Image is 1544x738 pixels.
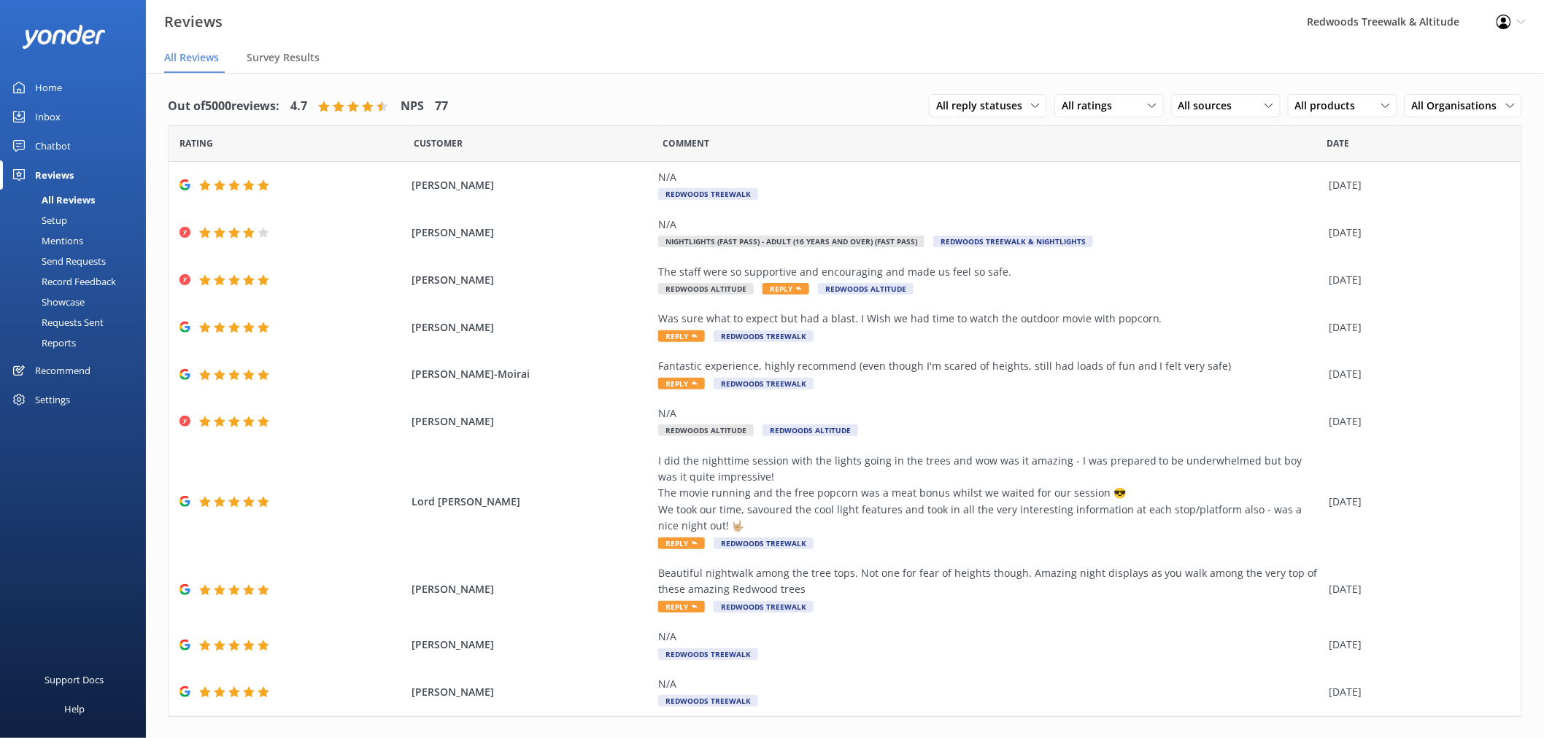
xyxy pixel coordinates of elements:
span: [PERSON_NAME] [412,319,651,335]
span: Reply [763,283,809,295]
div: Help [64,694,85,723]
div: Recommend [35,356,90,385]
a: Showcase [9,292,146,312]
h3: Reviews [164,10,223,34]
span: [PERSON_NAME] [412,581,651,597]
h4: 77 [435,97,448,116]
div: Reviews [35,160,74,190]
span: Redwoods Altitude [658,424,754,436]
span: Redwoods Altitude [818,283,914,295]
span: All ratings [1062,98,1121,114]
span: Redwoods Altitude [763,424,858,436]
div: Inbox [35,102,61,131]
div: N/A [658,676,1322,692]
span: [PERSON_NAME] [412,684,651,700]
div: [DATE] [1329,177,1503,193]
div: Fantastic experience, highly recommend (even though I'm scared of heights, still had loads of fun... [658,358,1322,374]
span: [PERSON_NAME] [412,413,651,430]
span: [PERSON_NAME] [412,177,651,193]
span: Redwoods Treewalk [714,537,814,549]
div: [DATE] [1329,637,1503,653]
div: N/A [658,405,1322,422]
span: Date [414,136,463,150]
div: All Reviews [9,190,95,210]
div: Home [35,73,62,102]
span: All Reviews [164,50,219,65]
span: Reply [658,537,705,549]
span: All reply statuses [936,98,1031,114]
span: Redwoods Treewalk & Nightlights [933,236,1093,247]
span: [PERSON_NAME]-Moirai [412,366,651,382]
div: N/A [658,217,1322,233]
span: Redwoods Treewalk [658,648,758,660]
span: Redwoods Treewalk [658,188,758,200]
span: [PERSON_NAME] [412,272,651,288]
span: Survey Results [247,50,320,65]
div: Chatbot [35,131,71,160]
span: Lord [PERSON_NAME] [412,494,651,510]
span: Redwoods Treewalk [714,601,814,613]
span: Date [180,136,213,150]
div: [DATE] [1329,272,1503,288]
div: Showcase [9,292,85,312]
span: Reply [658,601,705,613]
div: Beautiful nightwalk among the tree tops. Not one for fear of heights though. Amazing night displa... [658,565,1322,598]
h4: 4.7 [290,97,307,116]
div: Setup [9,210,67,230]
div: [DATE] [1329,319,1503,335]
h4: NPS [401,97,424,116]
div: Record Feedback [9,271,116,292]
span: Redwoods Treewalk [658,695,758,707]
span: Date [1327,136,1350,150]
a: Setup [9,210,146,230]
h4: Out of 5000 reviews: [168,97,279,116]
span: Question [663,136,710,150]
a: Record Feedback [9,271,146,292]
a: Requests Sent [9,312,146,333]
span: [PERSON_NAME] [412,637,651,653]
div: [DATE] [1329,684,1503,700]
div: The staff were so supportive and encouraging and made us feel so safe. [658,264,1322,280]
span: Reply [658,330,705,342]
div: [DATE] [1329,413,1503,430]
span: Redwoods Treewalk [714,378,814,389]
div: N/A [658,629,1322,645]
div: Support Docs [45,665,104,694]
div: [DATE] [1329,225,1503,241]
div: Send Requests [9,251,106,271]
div: Was sure what to expect but had a blast. I Wish we had time to watch the outdoor movie with popcorn. [658,311,1322,327]
span: Redwoods Treewalk [714,330,814,342]
span: All Organisations [1412,98,1506,114]
span: [PERSON_NAME] [412,225,651,241]
div: [DATE] [1329,366,1503,382]
img: yonder-white-logo.png [22,25,106,49]
a: Mentions [9,230,146,251]
div: [DATE] [1329,494,1503,510]
div: Settings [35,385,70,414]
div: Reports [9,333,76,353]
span: All products [1295,98,1364,114]
div: Requests Sent [9,312,104,333]
div: N/A [658,169,1322,185]
span: Redwoods Altitude [658,283,754,295]
div: [DATE] [1329,581,1503,597]
div: Mentions [9,230,83,251]
a: Send Requests [9,251,146,271]
span: Reply [658,378,705,389]
a: All Reviews [9,190,146,210]
span: Nightlights (Fast Pass) - Adult (16 years and over) (Fast Pass) [658,236,925,247]
span: All sources [1178,98,1241,114]
div: I did the nighttime session with the lights going in the trees and wow was it amazing - I was pre... [658,453,1322,535]
a: Reports [9,333,146,353]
